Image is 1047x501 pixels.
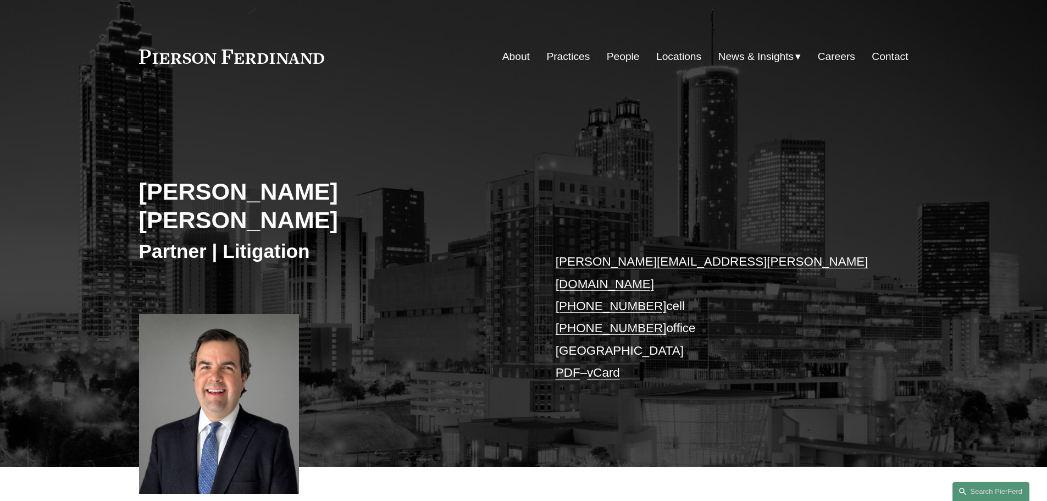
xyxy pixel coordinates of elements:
[556,255,868,290] a: [PERSON_NAME][EMAIL_ADDRESS][PERSON_NAME][DOMAIN_NAME]
[952,482,1029,501] a: Search this site
[556,321,667,335] a: [PHONE_NUMBER]
[656,46,701,67] a: Locations
[556,251,876,384] p: cell office [GEOGRAPHIC_DATA] –
[502,46,530,67] a: About
[872,46,908,67] a: Contact
[556,299,667,313] a: [PHONE_NUMBER]
[556,366,580,379] a: PDF
[139,177,524,235] h2: [PERSON_NAME] [PERSON_NAME]
[607,46,640,67] a: People
[718,47,794,67] span: News & Insights
[139,239,524,263] h3: Partner | Litigation
[818,46,855,67] a: Careers
[587,366,620,379] a: vCard
[718,46,801,67] a: folder dropdown
[546,46,590,67] a: Practices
